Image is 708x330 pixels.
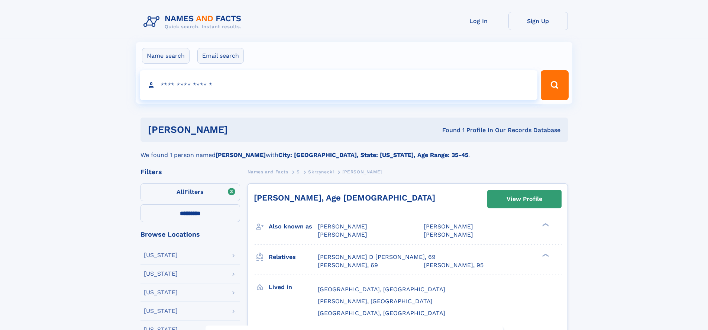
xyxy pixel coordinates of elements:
[142,48,190,64] label: Name search
[541,70,568,100] button: Search Button
[318,310,445,317] span: [GEOGRAPHIC_DATA], [GEOGRAPHIC_DATA]
[278,151,468,158] b: City: [GEOGRAPHIC_DATA], State: [US_STATE], Age Range: 35-45
[318,298,433,305] span: [PERSON_NAME], [GEOGRAPHIC_DATA]
[318,231,367,238] span: [PERSON_NAME]
[308,167,334,176] a: Skrzynecki
[540,222,549,227] div: ❯
[144,252,178,258] div: [US_STATE]
[140,142,568,160] div: We found 1 person named with .
[424,261,484,269] a: [PERSON_NAME], 95
[318,253,436,261] a: [PERSON_NAME] D [PERSON_NAME], 69
[318,286,445,293] span: [GEOGRAPHIC_DATA], [GEOGRAPHIC_DATA]
[177,188,184,195] span: All
[248,167,288,176] a: Names and Facts
[140,12,248,32] img: Logo Names and Facts
[144,289,178,295] div: [US_STATE]
[140,231,240,238] div: Browse Locations
[269,281,318,294] h3: Lived in
[308,169,334,174] span: Skrzynecki
[197,48,244,64] label: Email search
[335,126,560,134] div: Found 1 Profile In Our Records Database
[140,70,538,100] input: search input
[424,231,473,238] span: [PERSON_NAME]
[342,169,382,174] span: [PERSON_NAME]
[449,12,508,30] a: Log In
[297,167,300,176] a: S
[508,12,568,30] a: Sign Up
[488,190,561,208] a: View Profile
[254,193,435,202] a: [PERSON_NAME], Age [DEMOGRAPHIC_DATA]
[540,253,549,257] div: ❯
[318,223,367,230] span: [PERSON_NAME]
[144,271,178,277] div: [US_STATE]
[297,169,300,174] span: S
[148,125,335,134] h1: [PERSON_NAME]
[269,251,318,263] h3: Relatives
[424,223,473,230] span: [PERSON_NAME]
[144,308,178,314] div: [US_STATE]
[140,183,240,201] label: Filters
[216,151,266,158] b: [PERSON_NAME]
[507,190,542,208] div: View Profile
[269,220,318,233] h3: Also known as
[318,261,378,269] a: [PERSON_NAME], 69
[140,169,240,175] div: Filters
